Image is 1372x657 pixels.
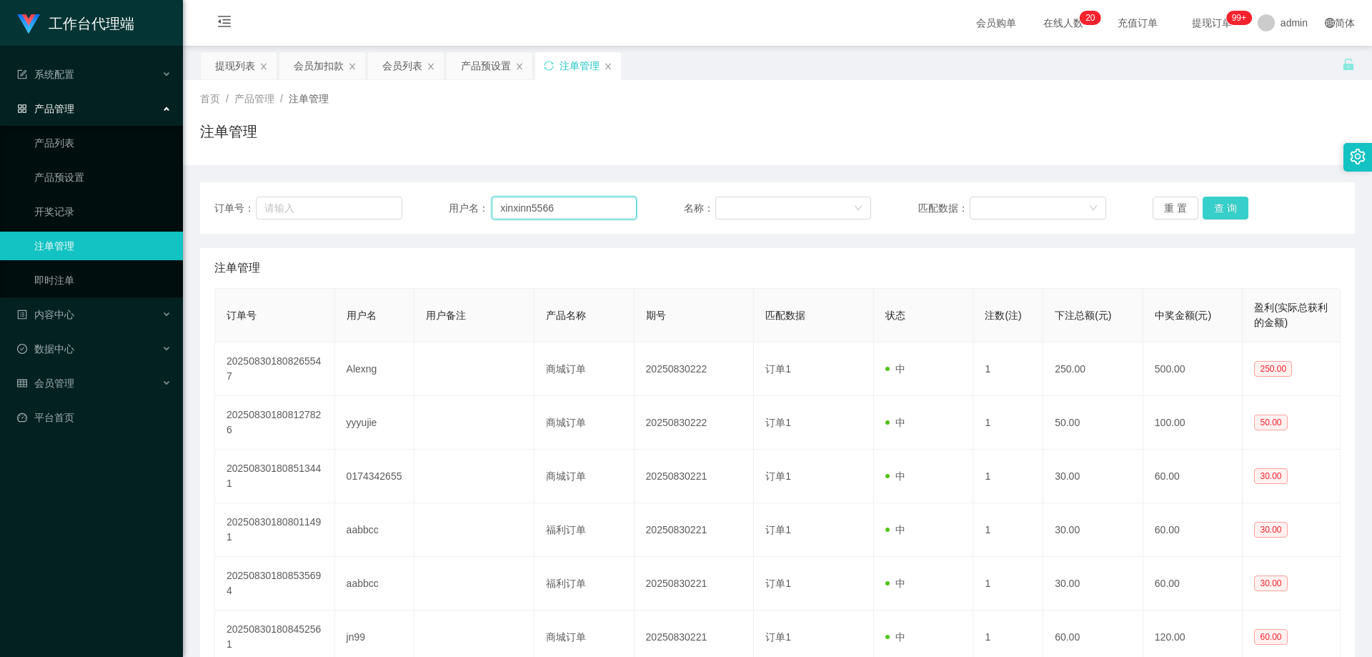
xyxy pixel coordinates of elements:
span: 产品名称 [546,310,586,321]
span: 60.00 [1254,629,1287,645]
td: 20250830222 [635,342,755,396]
td: 1 [973,396,1043,450]
span: 中 [885,578,905,589]
span: 订单1 [765,470,791,482]
span: 匹配数据： [918,201,970,216]
td: 1 [973,557,1043,611]
span: 期号 [646,310,666,321]
span: 注数(注) [985,310,1021,321]
td: Alexng [335,342,415,396]
span: 盈利(实际总获利的金额) [1254,302,1328,328]
td: 20250830221 [635,503,755,557]
td: 20250830221 [635,450,755,503]
span: 中 [885,470,905,482]
span: 首页 [200,93,220,104]
td: 福利订单 [535,503,635,557]
i: 图标: unlock [1342,58,1355,71]
button: 重 置 [1153,197,1198,219]
i: 图标: menu-fold [200,1,249,46]
i: 图标: form [17,69,27,79]
input: 请输入 [492,197,637,219]
img: logo.9652507e.png [17,14,40,34]
span: 注单管理 [214,260,260,277]
span: 在线人数 [1036,18,1090,28]
span: 提现订单 [1185,18,1239,28]
td: 1 [973,450,1043,503]
td: 50.00 [1043,396,1143,450]
div: 产品预设置 [461,52,511,79]
span: 中奖金额(元) [1155,310,1211,321]
p: 2 [1085,11,1090,25]
td: 20250830222 [635,396,755,450]
span: 用户名： [449,201,492,216]
span: 订单1 [765,524,791,535]
span: 会员管理 [17,377,74,389]
span: 内容中心 [17,309,74,320]
i: 图标: close [515,62,524,71]
td: 202508301808265547 [215,342,335,396]
a: 注单管理 [34,232,171,260]
span: 订单1 [765,417,791,428]
sup: 1028 [1226,11,1252,25]
td: 60.00 [1143,557,1243,611]
td: 500.00 [1143,342,1243,396]
td: aabbcc [335,557,415,611]
input: 请输入 [256,197,402,219]
span: 中 [885,631,905,643]
span: 用户备注 [426,310,466,321]
span: 匹配数据 [765,310,805,321]
span: 充值订单 [1110,18,1165,28]
div: 注单管理 [560,52,600,79]
td: 30.00 [1043,450,1143,503]
td: 60.00 [1143,503,1243,557]
i: 图标: sync [544,61,554,71]
i: 图标: check-circle-o [17,344,27,354]
div: 提现列表 [215,52,255,79]
span: 用户名 [347,310,377,321]
h1: 注单管理 [200,121,257,142]
div: 会员加扣款 [294,52,344,79]
td: 250.00 [1043,342,1143,396]
td: yyyujie [335,396,415,450]
span: 产品管理 [17,103,74,114]
a: 开奖记录 [34,197,171,226]
i: 图标: close [259,62,268,71]
span: 中 [885,363,905,375]
span: 订单1 [765,363,791,375]
span: / [226,93,229,104]
td: aabbcc [335,503,415,557]
td: 商城订单 [535,450,635,503]
span: 30.00 [1254,576,1287,591]
span: 产品管理 [234,93,274,104]
p: 0 [1090,11,1095,25]
div: 会员列表 [382,52,422,79]
span: 系统配置 [17,69,74,80]
td: 30.00 [1043,557,1143,611]
a: 产品列表 [34,129,171,157]
span: 30.00 [1254,522,1287,538]
a: 图标: dashboard平台首页 [17,403,171,432]
i: 图标: down [1089,204,1098,214]
i: 图标: down [854,204,863,214]
i: 图标: global [1325,18,1335,28]
h1: 工作台代理端 [49,1,134,46]
i: 图标: profile [17,310,27,320]
td: 20250830221 [635,557,755,611]
i: 图标: appstore-o [17,104,27,114]
span: 50.00 [1254,415,1287,430]
span: 名称： [684,201,715,216]
span: 250.00 [1254,361,1292,377]
td: 福利订单 [535,557,635,611]
td: 商城订单 [535,396,635,450]
span: 状态 [885,310,905,321]
a: 产品预设置 [34,163,171,192]
td: 1 [973,503,1043,557]
span: 中 [885,417,905,428]
td: 1 [973,342,1043,396]
span: 30.00 [1254,468,1287,484]
td: 100.00 [1143,396,1243,450]
span: / [280,93,283,104]
i: 图标: setting [1350,149,1366,164]
span: 订单1 [765,578,791,589]
sup: 20 [1080,11,1100,25]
